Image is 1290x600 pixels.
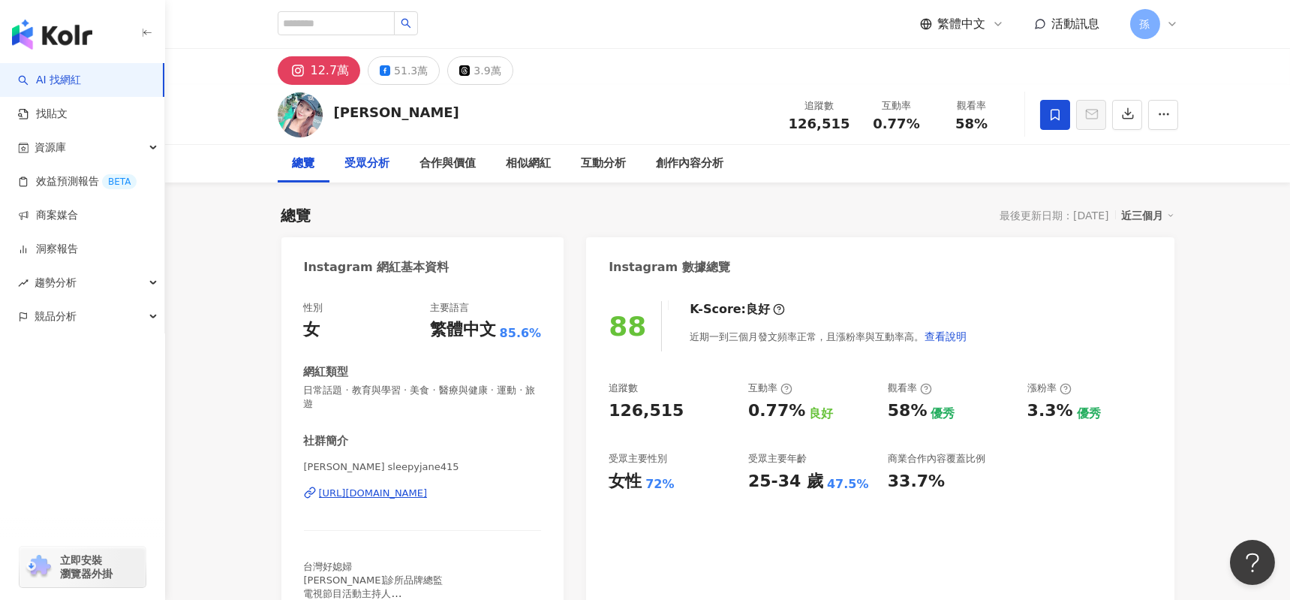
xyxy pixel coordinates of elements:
div: 3.9萬 [474,60,501,81]
span: 趨勢分析 [35,266,77,300]
div: 網紅類型 [304,364,349,380]
span: 立即安裝 瀏覽器外掛 [60,553,113,580]
div: 互動分析 [582,155,627,173]
a: 商案媒合 [18,208,78,223]
div: 12.7萬 [311,60,350,81]
span: 126,515 [789,116,850,131]
div: 相似網紅 [507,155,552,173]
div: 漲粉率 [1027,381,1072,395]
div: 良好 [809,406,833,422]
span: rise [18,278,29,288]
div: 88 [609,311,646,342]
div: 58% [888,399,928,423]
div: 創作內容分析 [657,155,724,173]
div: 51.3萬 [394,60,428,81]
div: 女 [304,318,320,342]
img: chrome extension [24,555,53,579]
div: 0.77% [748,399,805,423]
div: 受眾主要年齡 [748,452,807,466]
a: 效益預測報告BETA [18,174,137,189]
div: 72% [645,476,674,493]
div: Instagram 網紅基本資料 [304,259,450,276]
img: logo [12,20,92,50]
div: 總覽 [293,155,315,173]
button: 3.9萬 [447,56,513,85]
span: search [401,18,411,29]
span: 0.77% [873,116,919,131]
span: 孫 [1140,16,1150,32]
span: 活動訊息 [1052,17,1100,31]
div: 總覽 [281,205,311,226]
div: 47.5% [827,476,869,493]
div: 性別 [304,301,323,315]
span: 85.6% [500,325,542,342]
button: 51.3萬 [368,56,440,85]
div: 商業合作內容覆蓋比例 [888,452,985,466]
iframe: Help Scout Beacon - Open [1230,540,1275,585]
div: 受眾主要性別 [609,452,667,466]
span: 競品分析 [35,300,77,333]
img: KOL Avatar [278,92,323,137]
div: 主要語言 [430,301,469,315]
div: 社群簡介 [304,433,349,449]
div: Instagram 數據總覽 [609,259,730,276]
div: 互動率 [868,98,925,113]
div: 近三個月 [1122,206,1174,225]
div: [PERSON_NAME] [334,103,459,122]
span: 查看說明 [925,330,967,342]
a: 洞察報告 [18,242,78,257]
div: 3.3% [1027,399,1073,423]
span: 58% [955,116,988,131]
div: 25-34 歲 [748,470,823,493]
div: 最後更新日期：[DATE] [1000,210,1108,222]
div: 繁體中文 [430,318,496,342]
button: 查看說明 [924,321,967,351]
a: 找貼文 [18,107,68,122]
span: 資源庫 [35,131,66,164]
span: 日常話題 · 教育與學習 · 美食 · 醫療與健康 · 運動 · 旅遊 [304,384,542,411]
div: 觀看率 [888,381,932,395]
button: 12.7萬 [278,56,361,85]
div: 優秀 [931,406,955,422]
div: 良好 [746,301,770,318]
div: K-Score : [690,301,785,318]
div: 33.7% [888,470,945,493]
span: 繁體中文 [938,16,986,32]
div: 觀看率 [943,98,1000,113]
div: 合作與價值 [420,155,477,173]
a: searchAI 找網紅 [18,73,81,88]
div: [URL][DOMAIN_NAME] [319,487,428,500]
div: 受眾分析 [345,155,390,173]
span: [PERSON_NAME] sleepyjane415 [304,460,542,474]
div: 女性 [609,470,642,493]
div: 優秀 [1077,406,1101,422]
a: chrome extension立即安裝 瀏覽器外掛 [20,547,146,587]
a: [URL][DOMAIN_NAME] [304,487,542,500]
div: 追蹤數 [609,381,638,395]
div: 互動率 [748,381,792,395]
div: 126,515 [609,399,684,423]
div: 追蹤數 [789,98,850,113]
div: 近期一到三個月發文頻率正常，且漲粉率與互動率高。 [690,321,967,351]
